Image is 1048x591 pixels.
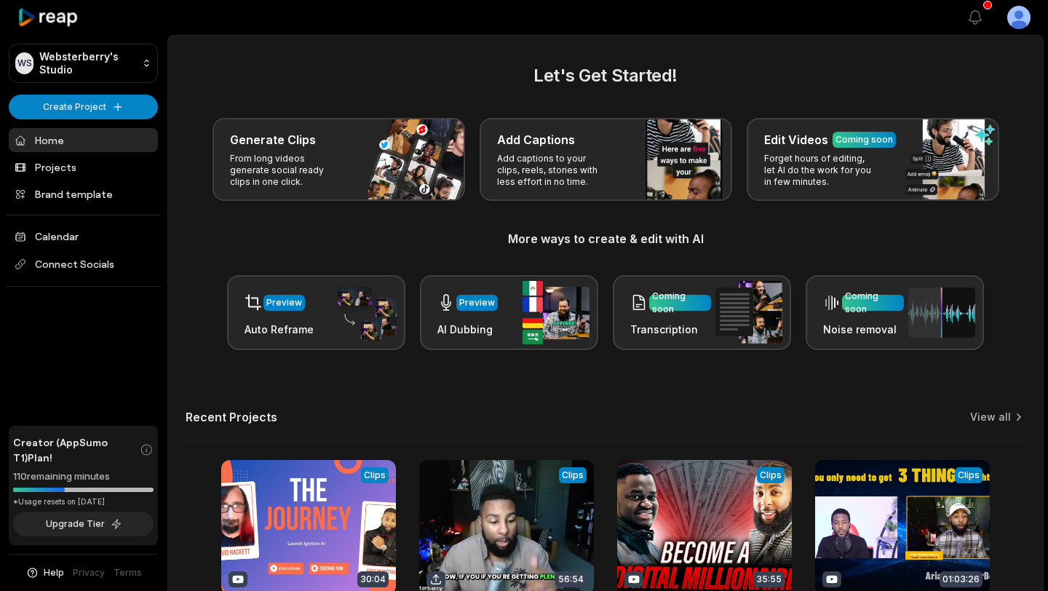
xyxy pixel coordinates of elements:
h3: Add Captions [497,131,575,148]
h3: Generate Clips [230,131,316,148]
div: Preview [459,296,495,309]
button: Upgrade Tier [13,512,154,536]
h2: Let's Get Started! [186,63,1025,89]
a: Terms [114,566,142,579]
h3: More ways to create & edit with AI [186,230,1025,247]
div: 110 remaining minutes [13,469,154,484]
div: WS [15,52,33,74]
span: Help [44,566,64,579]
a: Brand template [9,182,158,206]
div: Preview [266,296,302,309]
a: Home [9,128,158,152]
p: Add captions to your clips, reels, stories with less effort in no time. [497,153,610,188]
p: Websterberry's Studio [39,50,136,76]
h3: Noise removal [823,322,904,337]
p: Forget hours of editing, let AI do the work for you in few minutes. [764,153,877,188]
h3: Edit Videos [764,131,828,148]
a: Calendar [9,224,158,248]
h3: AI Dubbing [437,322,498,337]
div: Coming soon [835,133,893,146]
p: From long videos generate social ready clips in one click. [230,153,343,188]
img: ai_dubbing.png [523,281,589,344]
div: *Usage resets on [DATE] [13,496,154,507]
img: auto_reframe.png [330,285,397,341]
a: Projects [9,155,158,179]
img: transcription.png [715,281,782,344]
h3: Transcription [630,322,711,337]
button: Help [25,566,64,579]
button: Create Project [9,95,158,119]
div: Coming soon [652,290,708,316]
span: Connect Socials [9,251,158,277]
div: Coming soon [845,290,901,316]
a: View all [970,410,1011,424]
h3: Auto Reframe [245,322,314,337]
span: Creator (AppSumo T1) Plan! [13,435,140,465]
a: Privacy [73,566,105,579]
img: noise_removal.png [908,287,975,338]
h2: Recent Projects [186,410,277,424]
